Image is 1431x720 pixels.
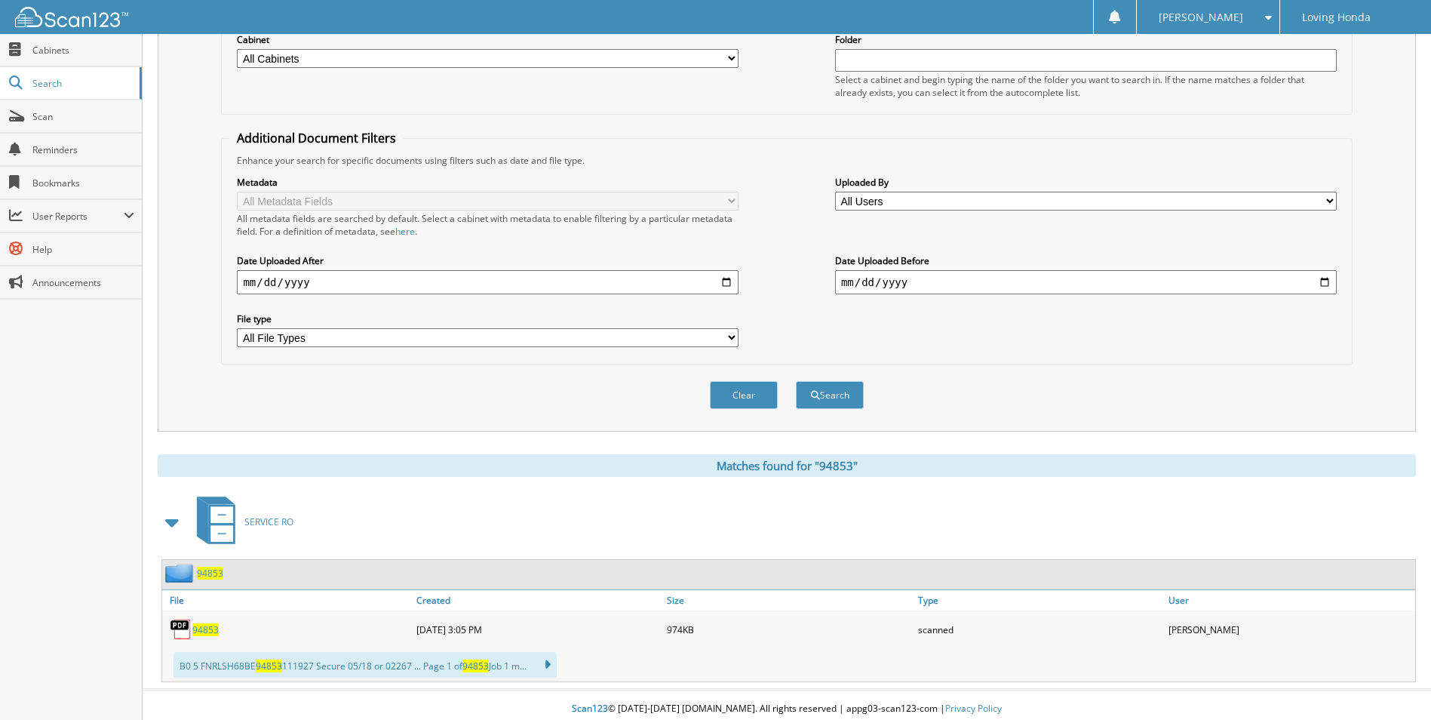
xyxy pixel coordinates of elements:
[170,618,192,641] img: PDF.png
[197,567,223,580] a: 94853
[1356,648,1431,720] iframe: Chat Widget
[796,381,864,409] button: Search
[32,77,132,90] span: Search
[1159,13,1243,22] span: [PERSON_NAME]
[237,312,739,325] label: File type
[192,623,219,636] a: 94853
[835,176,1337,189] label: Uploaded By
[572,702,608,715] span: Scan123
[256,660,282,672] span: 94853
[165,564,197,583] img: folder2.png
[835,270,1337,294] input: end
[710,381,778,409] button: Clear
[914,590,1165,611] a: Type
[237,33,739,46] label: Cabinet
[32,177,134,189] span: Bookmarks
[835,73,1337,99] div: Select a cabinet and begin typing the name of the folder you want to search in. If the name match...
[15,7,128,27] img: scan123-logo-white.svg
[32,143,134,156] span: Reminders
[1165,590,1415,611] a: User
[162,590,413,611] a: File
[158,454,1416,477] div: Matches found for "94853"
[835,33,1337,46] label: Folder
[663,614,914,645] div: 974KB
[32,276,134,289] span: Announcements
[174,652,557,678] div: B0 5 FNRLSH68BE 111927 Secure 05/18 or 02267 ... Page 1 of Job 1 m...
[395,225,415,238] a: here
[1302,13,1371,22] span: Loving Honda
[237,270,739,294] input: start
[229,154,1343,167] div: Enhance your search for specific documents using filters such as date and file type.
[237,176,739,189] label: Metadata
[32,243,134,256] span: Help
[32,210,124,223] span: User Reports
[835,254,1337,267] label: Date Uploaded Before
[413,614,663,645] div: [DATE] 3:05 PM
[945,702,1002,715] a: Privacy Policy
[914,614,1165,645] div: scanned
[237,254,739,267] label: Date Uploaded After
[1165,614,1415,645] div: [PERSON_NAME]
[462,660,489,672] span: 94853
[32,110,134,123] span: Scan
[244,515,293,528] span: SERVICE RO
[413,590,663,611] a: Created
[229,130,404,146] legend: Additional Document Filters
[188,492,293,552] a: SERVICE RO
[237,212,739,238] div: All metadata fields are searched by default. Select a cabinet with metadata to enable filtering b...
[663,590,914,611] a: Size
[32,44,134,57] span: Cabinets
